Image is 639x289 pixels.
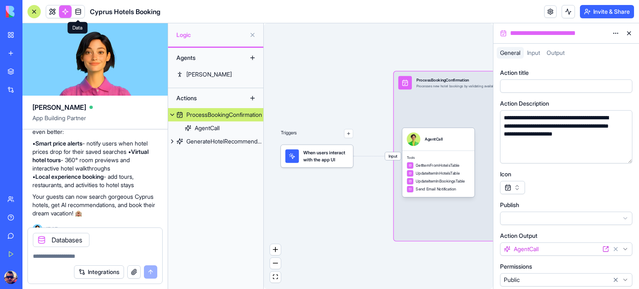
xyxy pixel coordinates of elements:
div: Data [67,22,87,34]
button: fit view [270,272,281,283]
span: General [500,49,520,56]
span: Tools [407,155,470,160]
div: AgentCallToolsGetItemFromHotelsTableUpdateItemInHotelsTableUpdateItemInBookingsTableSend Email No... [402,128,475,197]
button: zoom in [270,244,281,255]
span: GetItemFromHotelsTable [416,163,459,168]
button: zoom out [270,258,281,269]
div: When users interact with the app UI [281,145,353,167]
div: [PERSON_NAME] [186,70,232,79]
strong: Local experience booking [35,173,104,180]
img: logo [6,6,57,17]
div: AgentCall [425,136,443,142]
span: Cyprus Hotels Booking [90,7,161,17]
a: [PERSON_NAME] [168,68,263,81]
div: Databases [33,233,89,247]
label: Action Description [500,99,549,108]
div: InputProcessBookingConfirmationProcesses new hotel bookings by validating availability, calculati... [394,72,622,241]
span: When users interact with the app UI [303,149,349,163]
div: ProcessBookingConfirmation [186,111,262,119]
span: Send Email Notification [416,186,456,192]
label: Publish [500,201,519,209]
span: 17:07 [46,226,57,232]
button: Integrations [74,265,124,279]
label: Icon [500,170,511,178]
img: ACg8ocIlardgOaWwGHfO21vma6iNRdiwWvinhlb8Ahbqq6O7CvEigU_J_w=s96-c [4,271,17,284]
p: • - notify users when hotel prices drop for their saved searches • - 360° room previews and inter... [32,139,158,189]
button: Invite & Share [580,5,634,18]
span: UpdateItemInBookingsTable [416,178,465,184]
img: Ella_00000_wcx2te.png [32,224,42,234]
span: Output [547,49,565,56]
div: ProcessBookingConfirmation [416,77,586,83]
label: Action Output [500,232,537,240]
div: GenerateHotelRecommendations [186,137,263,146]
span: Input [527,49,540,56]
strong: Virtual hotel tours [32,148,149,163]
p: Your guests can now search gorgeous Cyprus hotels, get AI recommendations, and book their dream v... [32,193,158,217]
span: App Building Partner [32,114,158,129]
span: UpdateItemInHotelsTable [416,170,460,176]
div: Agents [172,51,239,64]
a: ProcessBookingConfirmation [168,108,263,121]
div: Triggers [281,111,353,168]
div: AgentCall [195,124,220,132]
span: [PERSON_NAME] [32,102,86,112]
div: Actions [172,91,239,105]
a: AgentCall [168,121,263,135]
div: Processes new hotel bookings by validating availability, calculating total price, and sending con... [416,84,586,89]
strong: Smart price alerts [35,140,82,147]
label: Action title [500,69,529,77]
span: Input [385,152,401,160]
a: GenerateHotelRecommendations [168,135,263,148]
label: Permissions [500,262,532,271]
span: Logic [176,31,246,39]
p: Triggers [281,129,297,138]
